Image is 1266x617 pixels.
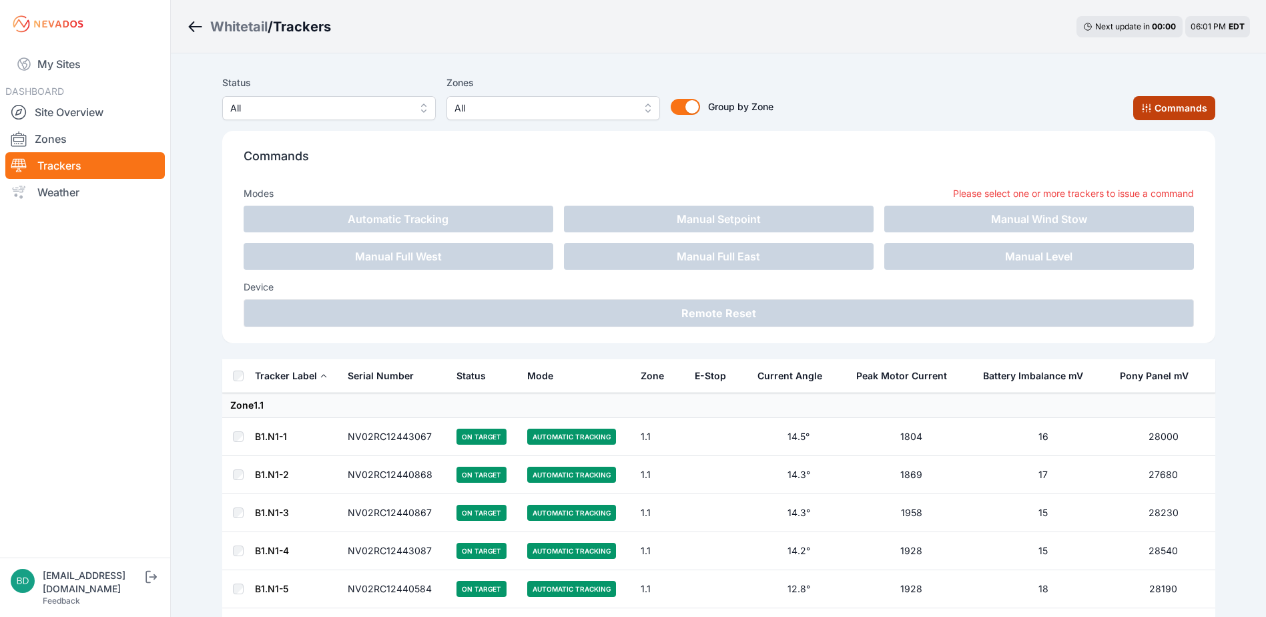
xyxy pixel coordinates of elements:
[527,581,616,597] span: Automatic Tracking
[255,431,287,442] a: B1.N1-1
[456,467,507,483] span: On Target
[633,418,687,456] td: 1.1
[633,532,687,570] td: 1.1
[255,360,328,392] button: Tracker Label
[641,360,675,392] button: Zone
[222,393,1215,418] td: Zone 1.1
[975,570,1112,608] td: 18
[244,187,274,200] h3: Modes
[11,13,85,35] img: Nevados
[527,505,616,521] span: Automatic Tracking
[749,494,848,532] td: 14.3°
[564,206,874,232] button: Manual Setpoint
[230,100,409,116] span: All
[975,456,1112,494] td: 17
[848,418,975,456] td: 1804
[456,543,507,559] span: On Target
[848,494,975,532] td: 1958
[749,418,848,456] td: 14.5°
[527,543,616,559] span: Automatic Tracking
[1112,494,1215,532] td: 28230
[340,456,448,494] td: NV02RC12440868
[456,360,497,392] button: Status
[222,96,436,120] button: All
[564,243,874,270] button: Manual Full East
[695,360,737,392] button: E-Stop
[749,456,848,494] td: 14.3°
[244,147,1194,176] p: Commands
[856,360,958,392] button: Peak Motor Current
[5,99,165,126] a: Site Overview
[983,369,1083,383] div: Battery Imbalance mV
[43,569,143,596] div: [EMAIL_ADDRESS][DOMAIN_NAME]
[983,360,1094,392] button: Battery Imbalance mV
[340,570,448,608] td: NV02RC12440584
[255,469,289,480] a: B1.N1-2
[244,280,1194,294] h3: Device
[5,179,165,206] a: Weather
[975,532,1112,570] td: 15
[884,206,1194,232] button: Manual Wind Stow
[856,369,947,383] div: Peak Motor Current
[1112,456,1215,494] td: 27680
[1112,570,1215,608] td: 28190
[5,126,165,152] a: Zones
[456,369,486,383] div: Status
[848,456,975,494] td: 1869
[348,369,414,383] div: Serial Number
[633,570,687,608] td: 1.1
[5,152,165,179] a: Trackers
[757,369,822,383] div: Current Angle
[5,85,64,97] span: DASHBOARD
[273,17,331,36] h3: Trackers
[255,545,289,556] a: B1.N1-4
[255,507,289,518] a: B1.N1-3
[244,243,553,270] button: Manual Full West
[527,369,553,383] div: Mode
[527,429,616,445] span: Automatic Tracking
[454,100,633,116] span: All
[446,75,660,91] label: Zones
[633,456,687,494] td: 1.1
[244,299,1194,327] button: Remote Reset
[11,569,35,593] img: bdrury@prim.com
[749,532,848,570] td: 14.2°
[340,494,448,532] td: NV02RC12440867
[527,467,616,483] span: Automatic Tracking
[1120,369,1189,383] div: Pony Panel mV
[348,360,424,392] button: Serial Number
[268,17,273,36] span: /
[340,418,448,456] td: NV02RC12443067
[1191,21,1226,31] span: 06:01 PM
[757,360,833,392] button: Current Angle
[187,9,331,44] nav: Breadcrumb
[695,369,726,383] div: E-Stop
[708,101,773,112] span: Group by Zone
[1120,360,1199,392] button: Pony Panel mV
[456,505,507,521] span: On Target
[456,429,507,445] span: On Target
[1112,532,1215,570] td: 28540
[210,17,268,36] a: Whitetail
[975,494,1112,532] td: 15
[255,369,317,383] div: Tracker Label
[244,206,553,232] button: Automatic Tracking
[527,360,564,392] button: Mode
[749,570,848,608] td: 12.8°
[1095,21,1150,31] span: Next update in
[1229,21,1245,31] span: EDT
[222,75,436,91] label: Status
[953,187,1194,200] p: Please select one or more trackers to issue a command
[1112,418,1215,456] td: 28000
[255,583,288,594] a: B1.N1-5
[1152,21,1176,32] div: 00 : 00
[848,570,975,608] td: 1928
[633,494,687,532] td: 1.1
[975,418,1112,456] td: 16
[43,596,80,606] a: Feedback
[848,532,975,570] td: 1928
[641,369,664,383] div: Zone
[456,581,507,597] span: On Target
[340,532,448,570] td: NV02RC12443087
